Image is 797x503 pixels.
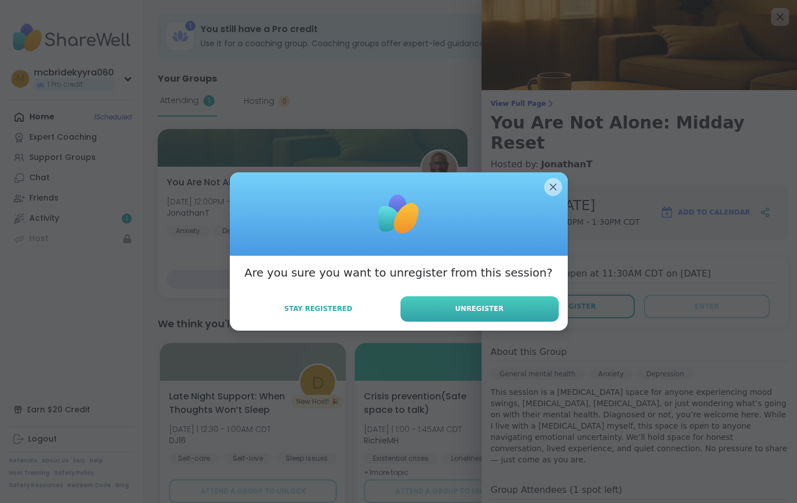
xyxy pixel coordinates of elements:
[455,304,504,314] span: Unregister
[371,186,427,242] img: ShareWell Logomark
[400,296,559,322] button: Unregister
[284,304,352,314] span: Stay Registered
[244,265,553,281] h3: Are you sure you want to unregister from this session?
[239,297,398,321] button: Stay Registered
